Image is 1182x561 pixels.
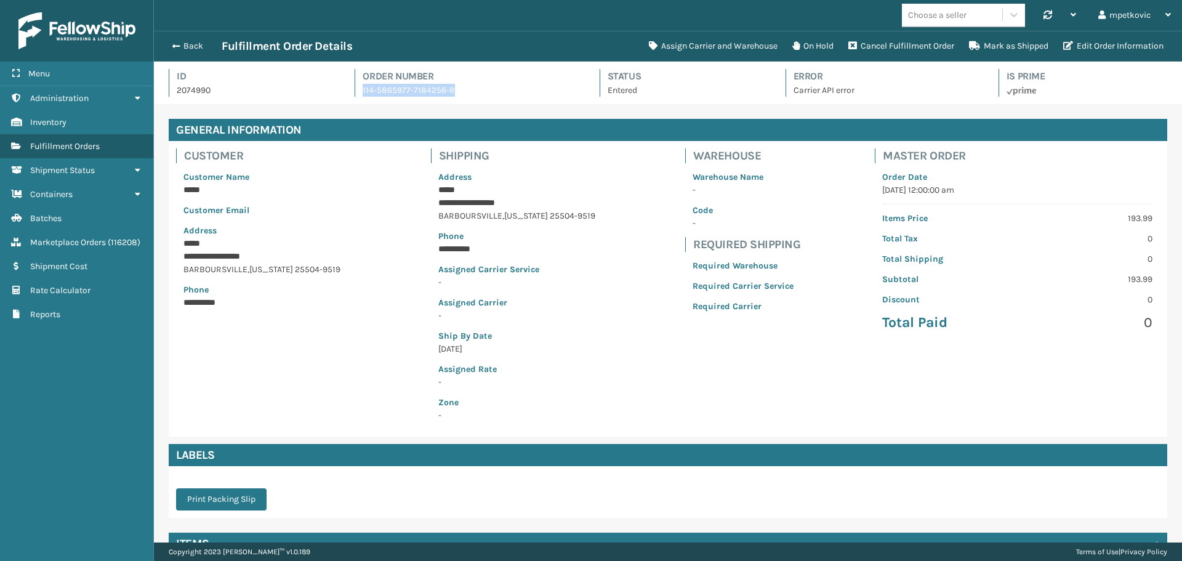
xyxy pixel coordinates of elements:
[438,211,502,221] span: BARBOURSVILLE
[30,165,95,176] span: Shipment Status
[249,264,293,275] span: [US_STATE]
[1063,41,1073,50] i: Edit
[177,69,332,84] h4: Id
[882,232,1010,245] p: Total Tax
[183,225,217,236] span: Address
[792,41,800,50] i: On Hold
[363,85,455,95] a: 114-5865977-7184256-R
[693,300,794,313] p: Required Carrier
[108,237,140,248] span: ( 116208 )
[641,34,785,59] button: Assign Carrier and Warehouse
[438,376,605,389] p: -
[30,213,62,224] span: Batches
[183,264,247,275] span: BARBOURSVILLE
[693,217,794,230] p: -
[438,309,605,322] p: -
[649,41,657,50] i: Assign Carrier and Warehouse
[693,148,801,163] h4: Warehouse
[30,189,73,200] span: Containers
[693,259,794,272] p: Required Warehouse
[183,204,350,217] p: Customer Email
[30,309,60,320] span: Reports
[1056,34,1171,59] button: Edit Order Information
[882,313,1010,332] p: Total Paid
[18,12,135,49] img: logo
[693,171,794,184] p: Warehouse Name
[794,69,976,84] h4: Error
[28,68,50,79] span: Menu
[438,296,605,309] p: Assigned Carrier
[184,148,357,163] h4: Customer
[693,204,794,217] p: Code
[439,148,612,163] h4: Shipping
[438,276,605,289] p: -
[1025,252,1152,265] p: 0
[438,329,605,342] p: Ship By Date
[794,84,976,97] p: Carrier API error
[438,172,472,182] span: Address
[1007,69,1167,84] h4: Is Prime
[1025,212,1152,225] p: 193.99
[177,84,332,97] p: 2074990
[438,263,605,276] p: Assigned Carrier Service
[222,39,352,54] h3: Fulfillment Order Details
[841,34,962,59] button: Cancel Fulfillment Order
[30,117,66,127] span: Inventory
[30,285,90,296] span: Rate Calculator
[693,237,801,252] h4: Required Shipping
[693,184,794,196] p: -
[183,171,350,184] p: Customer Name
[504,211,548,221] span: [US_STATE]
[962,34,1056,59] button: Mark as Shipped
[502,211,504,221] span: ,
[882,252,1010,265] p: Total Shipping
[1076,543,1167,561] div: |
[882,184,1152,196] p: [DATE] 12:00:00 am
[882,273,1010,286] p: Subtotal
[176,488,267,511] button: Print Packing Slip
[30,93,89,103] span: Administration
[438,396,605,421] span: -
[247,264,249,275] span: ,
[165,41,222,52] button: Back
[169,119,1167,141] h4: General Information
[1025,273,1152,286] p: 193.99
[550,211,595,221] span: 25504-9519
[908,9,967,22] div: Choose a seller
[438,342,605,355] p: [DATE]
[693,280,794,293] p: Required Carrier Service
[848,41,857,50] i: Cancel Fulfillment Order
[30,261,87,272] span: Shipment Cost
[438,230,605,243] p: Phone
[169,444,1167,466] h4: Labels
[1025,313,1152,332] p: 0
[363,69,577,84] h4: Order Number
[1025,293,1152,306] p: 0
[438,363,605,376] p: Assigned Rate
[1025,232,1152,245] p: 0
[295,264,340,275] span: 25504-9519
[882,171,1152,184] p: Order Date
[969,41,980,50] i: Mark as Shipped
[883,148,1160,163] h4: Master Order
[608,69,763,84] h4: Status
[1120,547,1167,556] a: Privacy Policy
[882,212,1010,225] p: Items Price
[169,543,310,561] p: Copyright 2023 [PERSON_NAME]™ v 1.0.189
[438,396,605,409] p: Zone
[30,141,100,151] span: Fulfillment Orders
[30,237,106,248] span: Marketplace Orders
[1076,547,1119,556] a: Terms of Use
[882,293,1010,306] p: Discount
[608,84,763,97] p: Entered
[183,283,350,296] p: Phone
[176,536,209,551] h4: Items
[785,34,841,59] button: On Hold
